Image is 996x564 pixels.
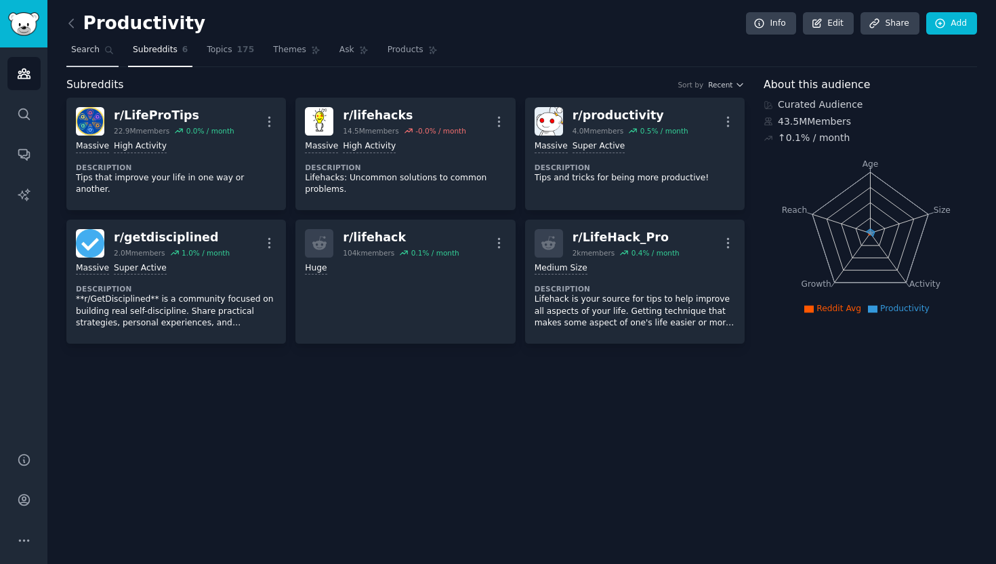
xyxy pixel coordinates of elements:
[305,163,505,172] dt: Description
[202,39,259,67] a: Topics175
[76,229,104,258] img: getdisciplined
[778,131,850,145] div: ↑ 0.1 % / month
[535,163,735,172] dt: Description
[343,229,459,246] div: r/ lifehack
[268,39,325,67] a: Themes
[708,80,745,89] button: Recent
[746,12,796,35] a: Info
[114,229,230,246] div: r/ getdisciplined
[803,12,854,35] a: Edit
[388,44,423,56] span: Products
[76,284,276,294] dt: Description
[782,205,808,214] tspan: Reach
[66,13,205,35] h2: Productivity
[525,98,745,210] a: productivityr/productivity4.0Mmembers0.5% / monthMassiveSuper ActiveDescriptionTips and tricks fo...
[816,304,861,313] span: Reddit Avg
[535,262,587,275] div: Medium Size
[909,279,940,289] tspan: Activity
[305,107,333,136] img: lifehacks
[295,98,515,210] a: lifehacksr/lifehacks14.5Mmembers-0.0% / monthMassiveHigh ActivityDescriptionLifehacks: Uncommon s...
[678,80,703,89] div: Sort by
[573,107,688,124] div: r/ productivity
[76,163,276,172] dt: Description
[573,126,624,136] div: 4.0M members
[535,284,735,294] dt: Description
[76,294,276,329] p: **r/GetDisciplined** is a community focused on building real self-discipline. Share practical str...
[66,39,119,67] a: Search
[343,140,396,153] div: High Activity
[880,304,930,313] span: Productivity
[573,248,615,258] div: 2k members
[860,12,919,35] a: Share
[708,80,732,89] span: Recent
[182,248,230,258] div: 1.0 % / month
[343,107,466,124] div: r/ lifehacks
[343,248,394,258] div: 104k members
[764,77,870,94] span: About this audience
[535,172,735,184] p: Tips and tricks for being more productive!
[535,294,735,329] p: Lifehack is your source for tips to help improve all aspects of your life. Getting technique that...
[339,44,354,56] span: Ask
[114,140,167,153] div: High Activity
[863,159,879,169] tspan: Age
[764,98,977,112] div: Curated Audience
[66,77,124,94] span: Subreddits
[66,98,286,210] a: LifeProTipsr/LifeProTips22.9Mmembers0.0% / monthMassiveHigh ActivityDescriptionTips that improve ...
[383,39,442,67] a: Products
[573,140,625,153] div: Super Active
[66,220,286,344] a: getdisciplinedr/getdisciplined2.0Mmembers1.0% / monthMassiveSuper ActiveDescription**r/GetDiscipl...
[305,172,505,196] p: Lifehacks: Uncommon solutions to common problems.
[237,44,255,56] span: 175
[133,44,178,56] span: Subreddits
[207,44,232,56] span: Topics
[76,172,276,196] p: Tips that improve your life in one way or another.
[114,262,167,275] div: Super Active
[76,262,109,275] div: Massive
[535,140,568,153] div: Massive
[640,126,688,136] div: 0.5 % / month
[802,279,831,289] tspan: Growth
[535,107,563,136] img: productivity
[764,115,977,129] div: 43.5M Members
[934,205,951,214] tspan: Size
[273,44,306,56] span: Themes
[415,126,466,136] div: -0.0 % / month
[926,12,977,35] a: Add
[128,39,192,67] a: Subreddits6
[631,248,680,258] div: 0.4 % / month
[411,248,459,258] div: 0.1 % / month
[186,126,234,136] div: 0.0 % / month
[114,126,169,136] div: 22.9M members
[8,12,39,36] img: GummySearch logo
[305,262,327,275] div: Huge
[182,44,188,56] span: 6
[114,107,234,124] div: r/ LifeProTips
[76,107,104,136] img: LifeProTips
[114,248,165,258] div: 2.0M members
[343,126,398,136] div: 14.5M members
[76,140,109,153] div: Massive
[525,220,745,344] a: r/LifeHack_Pro2kmembers0.4% / monthMedium SizeDescriptionLifehack is your source for tips to help...
[71,44,100,56] span: Search
[295,220,515,344] a: r/lifehack104kmembers0.1% / monthHuge
[305,140,338,153] div: Massive
[335,39,373,67] a: Ask
[573,229,680,246] div: r/ LifeHack_Pro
